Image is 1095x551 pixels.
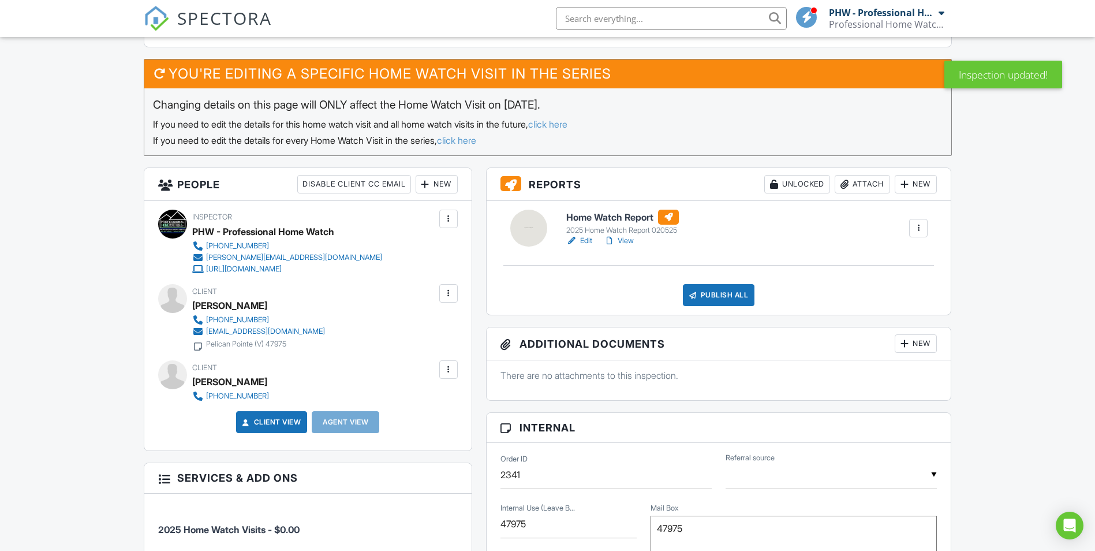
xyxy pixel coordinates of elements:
[153,118,943,131] div: If you need to edit the details for this home watch visit and all home watch visits in the future,
[192,326,325,337] a: [EMAIL_ADDRESS][DOMAIN_NAME]
[206,340,286,349] div: Pelican Pointe (V) 47975
[726,453,775,463] label: Referral source
[500,503,575,513] label: Internal Use (Leave Blank)
[144,168,472,201] h3: People
[566,235,592,247] a: Edit
[158,524,300,535] span: 2025 Home Watch Visits - $0.00
[651,503,679,513] label: Mail Box
[895,334,937,353] div: New
[835,175,890,193] div: Attach
[206,327,325,336] div: [EMAIL_ADDRESS][DOMAIN_NAME]
[500,510,637,538] input: Internal Use (Leave Blank)
[192,213,232,221] span: Inspector
[192,390,269,402] a: [PHONE_NUMBER]
[206,392,269,401] div: [PHONE_NUMBER]
[206,241,269,251] div: [PHONE_NUMBER]
[192,252,382,263] a: [PERSON_NAME][EMAIL_ADDRESS][DOMAIN_NAME]
[144,59,951,88] h3: You're editing a specific Home Watch Visit in the series
[206,253,382,262] div: [PERSON_NAME][EMAIL_ADDRESS][DOMAIN_NAME]
[144,463,472,493] h3: Services & Add ons
[192,263,382,275] a: [URL][DOMAIN_NAME]
[192,297,267,314] div: [PERSON_NAME]
[158,502,458,545] li: Service: 2025 Home Watch Visits
[487,413,951,443] h3: Internal
[944,61,1062,88] div: Inspection updated!
[297,175,411,193] div: Disable Client CC Email
[206,315,269,325] div: [PHONE_NUMBER]
[177,6,272,30] span: SPECTORA
[566,226,679,235] div: 2025 Home Watch Report 020525
[764,175,830,193] div: Unlocked
[153,98,540,111] span: Changing details on this page will ONLY affect the Home Watch Visit on [DATE].
[566,210,679,235] a: Home Watch Report 2025 Home Watch Report 020525
[604,235,634,247] a: View
[192,314,325,326] a: [PHONE_NUMBER]
[192,240,382,252] a: [PHONE_NUMBER]
[192,373,267,390] div: [PERSON_NAME]
[487,168,951,201] h3: Reports
[416,175,458,193] div: New
[829,18,944,30] div: Professional Home Watch & Services LLC
[528,118,567,130] a: click here
[192,287,217,296] span: Client
[487,327,951,360] h3: Additional Documents
[144,6,169,31] img: The Best Home Inspection Software - Spectora
[556,7,787,30] input: Search everything...
[153,134,943,147] div: If you need to edit the details for every Home Watch Visit in the series,
[437,135,476,146] a: click here
[683,284,755,306] div: Publish All
[192,223,334,240] div: PHW - Professional Home Watch
[206,265,282,274] div: [URL][DOMAIN_NAME]
[566,210,679,225] h6: Home Watch Report
[1056,512,1083,539] div: Open Intercom Messenger
[829,7,936,18] div: PHW - Professional Home Watch
[192,363,217,372] span: Client
[500,454,528,464] label: Order ID
[500,369,937,382] p: There are no attachments to this inspection.
[144,16,272,40] a: SPECTORA
[240,416,301,428] a: Client View
[895,175,937,193] div: New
